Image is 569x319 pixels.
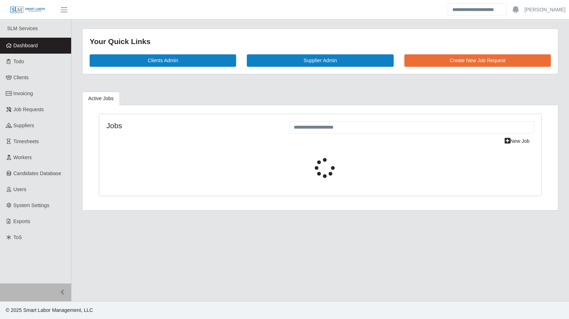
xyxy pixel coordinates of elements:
span: Job Requests [14,107,44,112]
span: Dashboard [14,43,38,48]
a: Active Jobs [82,92,120,106]
span: © 2025 Smart Labor Management, LLC [6,307,93,313]
span: Invoicing [14,91,33,96]
span: Workers [14,155,32,160]
span: ToS [14,234,22,240]
div: Your Quick Links [90,36,551,47]
span: Timesheets [14,139,39,144]
span: Todo [14,59,24,64]
a: Supplier Admin [247,54,393,67]
h4: Jobs [106,121,278,130]
span: Candidates Database [14,171,62,176]
span: Exports [14,218,30,224]
span: System Settings [14,202,49,208]
a: Create New Job Request [404,54,551,67]
span: Suppliers [14,123,34,128]
span: Clients [14,75,29,80]
span: SLM Services [7,26,38,31]
img: SLM Logo [10,6,46,14]
input: Search [448,4,507,16]
a: New Job [500,135,534,147]
a: Clients Admin [90,54,236,67]
a: [PERSON_NAME] [525,6,565,13]
span: Users [14,186,27,192]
